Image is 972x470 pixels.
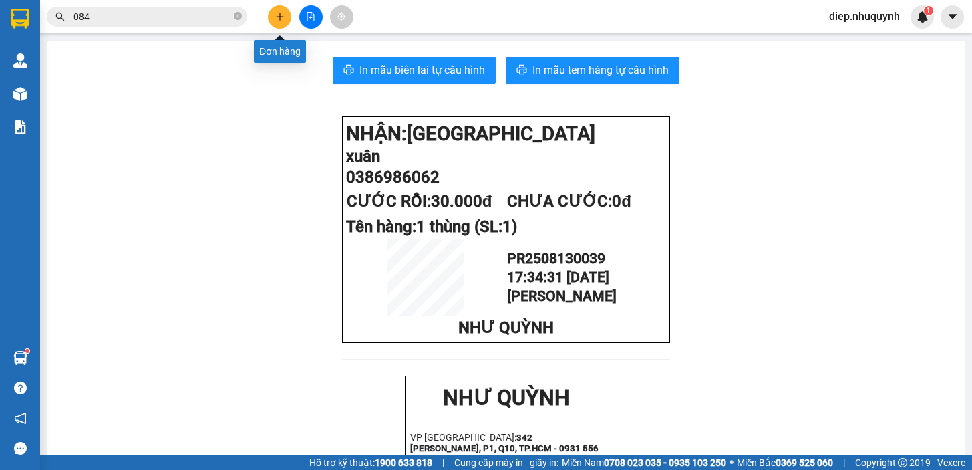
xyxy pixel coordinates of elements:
[454,455,558,470] span: Cung cấp máy in - giấy in:
[924,6,933,15] sup: 1
[359,62,485,78] span: In mẫu biên lai tự cấu hình
[25,349,29,353] sup: 1
[309,455,432,470] span: Hỗ trợ kỹ thuật:
[776,457,833,468] strong: 0369 525 060
[442,455,444,470] span: |
[306,12,315,21] span: file-add
[299,5,323,29] button: file-add
[346,122,595,145] strong: NHẬN:
[507,250,605,267] span: PR2508130039
[507,269,609,285] span: 17:34:31 [DATE]
[818,8,911,25] span: diep.nhuquynh
[516,64,527,77] span: printer
[375,457,432,468] strong: 1900 633 818
[11,9,29,29] img: logo-vxr
[410,432,601,464] p: VP [GEOGRAPHIC_DATA]:
[407,122,595,145] span: [GEOGRAPHIC_DATA]
[843,455,845,470] span: |
[562,455,726,470] span: Miền Nam
[947,11,959,23] span: caret-down
[14,412,27,425] span: notification
[604,457,726,468] strong: 0708 023 035 - 0935 103 250
[234,12,242,20] span: close-circle
[55,12,65,21] span: search
[410,433,599,464] strong: 342 [PERSON_NAME], P1, Q10, TP.HCM - 0931 556 979
[234,11,242,23] span: close-circle
[443,385,570,410] strong: NHƯ QUỲNH
[343,64,354,77] span: printer
[333,57,496,84] button: printerIn mẫu biên lai tự cấu hình
[506,57,679,84] button: printerIn mẫu tem hàng tự cấu hình
[13,351,27,365] img: warehouse-icon
[502,217,517,236] span: 1)
[13,87,27,101] img: warehouse-icon
[347,192,492,211] span: CƯỚC RỒI:
[13,120,27,134] img: solution-icon
[737,455,833,470] span: Miền Bắc
[917,11,929,23] img: icon-new-feature
[13,53,27,68] img: warehouse-icon
[268,5,291,29] button: plus
[458,318,554,337] span: NHƯ QUỲNH
[14,382,27,394] span: question-circle
[507,287,617,304] span: [PERSON_NAME]
[416,217,517,236] span: 1 thùng (SL:
[346,168,440,187] span: 0386986062
[532,62,669,78] span: In mẫu tem hàng tự cấu hình
[14,442,27,455] span: message
[275,12,285,21] span: plus
[926,6,931,15] span: 1
[507,192,631,211] span: CHƯA CƯỚC:
[346,147,380,166] span: xuân
[730,460,734,465] span: ⚪️
[73,9,231,24] input: Tìm tên, số ĐT hoặc mã đơn
[337,12,346,21] span: aim
[330,5,353,29] button: aim
[431,192,492,211] span: 30.000đ
[941,5,964,29] button: caret-down
[898,458,907,467] span: copyright
[346,217,517,236] span: Tên hàng:
[612,192,631,211] span: 0đ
